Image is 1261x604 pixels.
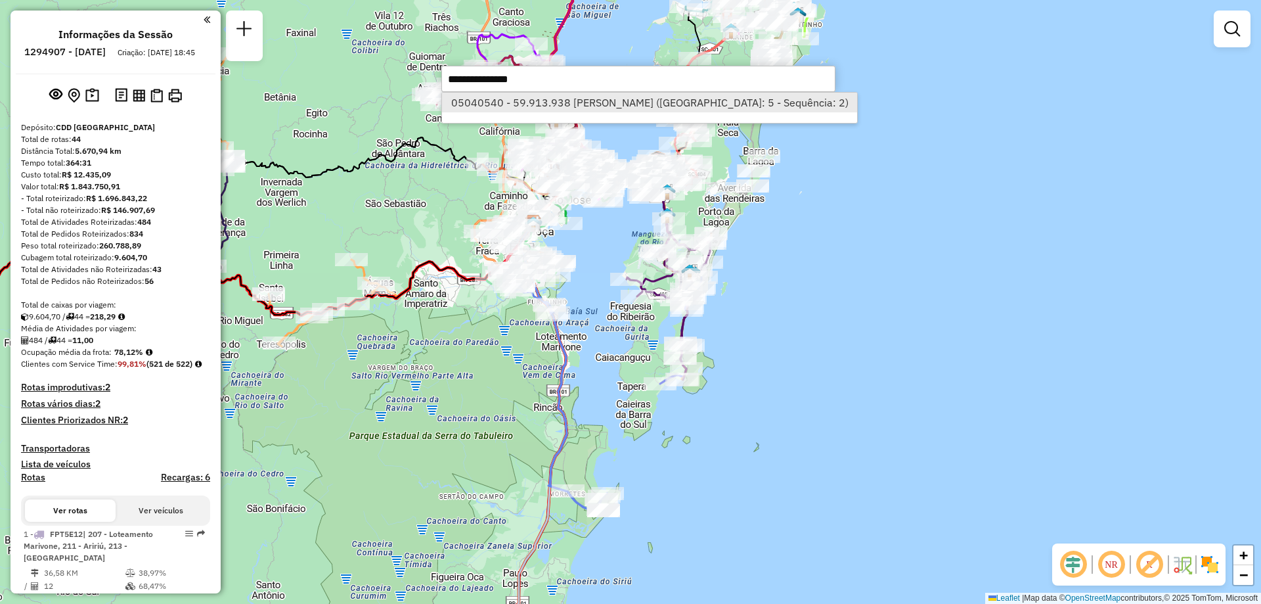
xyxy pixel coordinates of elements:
strong: 484 [137,217,151,227]
span: + [1239,547,1248,563]
span: 1 - [24,529,153,563]
i: Total de Atividades [21,337,29,344]
i: Distância Total [31,569,39,577]
i: % de utilização do peso [125,569,135,577]
ul: Option List [442,93,857,112]
div: Distância Total: [21,145,210,157]
strong: R$ 12.435,09 [62,170,111,179]
strong: 56 [144,276,154,286]
span: | [1022,593,1024,603]
td: 68,47% [138,580,204,593]
td: 38,97% [138,567,204,580]
div: Atividade não roteirizada - CORDEIRO DISTRIBUIDORA LTDA [694,227,727,241]
strong: 43 [152,264,162,274]
img: Ilha Centro [659,183,676,200]
em: Rotas cross docking consideradas [195,360,202,368]
div: Cubagem total roteirizado: [21,252,210,264]
div: Atividade não roteirizada - NELSO CARLOS PEDRONI [759,49,791,62]
div: Atividade não roteirizada - 51.175.285 ANDREY AN [487,217,520,230]
div: Map data © contributors,© 2025 TomTom, Microsoft [985,593,1261,604]
div: Criação: [DATE] 18:45 [112,47,200,58]
strong: R$ 1.843.750,91 [59,181,120,191]
div: 9.604,70 / 44 = [21,311,210,323]
div: Atividade não roteirizada - GILSON ADOLFO DE VAL [464,225,497,238]
div: Atividade não roteirizada - ELIZEU ALVES 0180057 [747,14,780,27]
i: Meta Caixas/viagem: 175,16 Diferença: 43,13 [118,313,125,321]
strong: 44 [72,134,81,144]
div: Atividade não roteirizada - O TIMONEIRO REST LTD [737,164,770,177]
strong: 260.788,89 [99,241,141,250]
h4: Transportadoras [21,443,210,454]
div: Atividade não roteirizada - LUANDREA COMERCIO DE [480,221,513,235]
div: Atividade não roteirizada - ZULMAR STEIMBACH - E [516,201,548,214]
button: Visualizar relatório de Roteirização [130,86,148,104]
div: Valor total: [21,181,210,193]
h4: Informações da Sessão [58,28,173,41]
span: Ocupação média da frota: [21,347,112,357]
div: Atividade não roteirizada - CONRADI - COMERCIO D [518,200,550,213]
h4: Clientes Priorizados NR: [21,415,210,426]
div: - Total não roteirizado: [21,204,210,216]
strong: (521 de 522) [146,359,192,369]
div: Custo total: [21,169,210,181]
img: WCL - Campeche [681,264,698,281]
button: Ver veículos [116,499,206,522]
a: OpenStreetMap [1065,593,1121,603]
div: Atividade não roteirizada - FRANCIELLI KATIA MAS [706,182,739,195]
div: Total de Pedidos não Roteirizados: [21,275,210,287]
div: Atividade não roteirizada - MAURICI FIDENCIO [357,277,390,290]
img: FAD - Pirajubae [659,207,676,224]
button: Visualizar Romaneio [148,86,166,105]
strong: R$ 1.696.843,22 [86,193,147,203]
strong: 218,29 [90,312,116,321]
div: Atividade não roteirizada - FIGAROS PZZARIA [525,212,558,225]
div: Atividade não roteirizada - CAMARAO LOJA DE CONV [652,212,685,225]
i: Total de rotas [48,337,56,344]
i: Total de Atividades [31,582,39,590]
span: FPT5E12 [50,529,83,539]
span: − [1239,567,1248,583]
div: Atividade não roteirizada - MINI MERCADO SUPERNO [721,19,754,32]
strong: 834 [129,229,143,239]
strong: 99,81% [118,359,146,369]
div: Atividade não roteirizada - NELSON ERNESTO ALBIN [492,219,525,232]
strong: R$ 146.907,69 [101,205,155,215]
a: Nova sessão e pesquisa [231,16,257,45]
div: Total de Atividades Roteirizadas: [21,216,210,228]
div: Atividade não roteirizada - CLAUDETE APARECIDA S [759,58,792,71]
div: Total de caixas por viagem: [21,299,210,311]
div: Atividade não roteirizada - MARIA APARECIDA DA S [543,255,576,268]
div: Total de Atividades não Roteirizadas: [21,264,210,275]
div: Atividade não roteirizada - MERCADO ELDORADO LTD [517,200,550,213]
img: 2311 - Warecloud Vargem do Bom Jesus [789,7,807,24]
div: Peso total roteirizado: [21,240,210,252]
div: Atividade não roteirizada - 50.741.607 ALEX JUNI [470,229,503,242]
div: Total de rotas: [21,133,210,145]
strong: 11,00 [72,335,93,345]
div: Depósito: [21,122,210,133]
img: CDD Florianópolis [525,214,542,231]
h4: Lista de veículos [21,459,210,470]
div: Atividade não roteirizada - BARRACO DA MOLE [736,179,769,193]
strong: 78,12% [114,347,143,357]
td: / [24,580,30,593]
img: Fluxo de ruas [1172,554,1193,575]
div: Atividade não roteirizada - GABRIEL LUIZ DA SILV [641,245,674,258]
strong: 2 [95,398,100,409]
h4: Rotas vários dias: [21,398,210,409]
a: Zoom in [1233,546,1253,565]
strong: CDD [GEOGRAPHIC_DATA] [56,122,155,132]
div: 484 / 44 = [21,335,210,346]
strong: 2 [105,381,110,393]
span: Ocultar deslocamento [1057,549,1089,580]
div: Atividade não roteirizada - TOP DA ILHA SUPERMER [765,18,798,31]
div: Atividade não roteirizada - MM KOESTER [489,223,522,237]
li: [object Object] [442,93,857,112]
div: Atividade não roteirizada - AUTO POSTO VALE VERD [480,229,513,243]
button: Painel de Sugestão [83,85,102,106]
span: Clientes com Service Time: [21,359,118,369]
td: 36,58 KM [43,567,125,580]
div: Atividade não roteirizada - DEJAVU BEER RV COMER [759,57,792,70]
div: Atividade não roteirizada - PEDRONI SALGADERIA LTDA [758,49,791,62]
div: Média de Atividades por viagem: [21,323,210,335]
